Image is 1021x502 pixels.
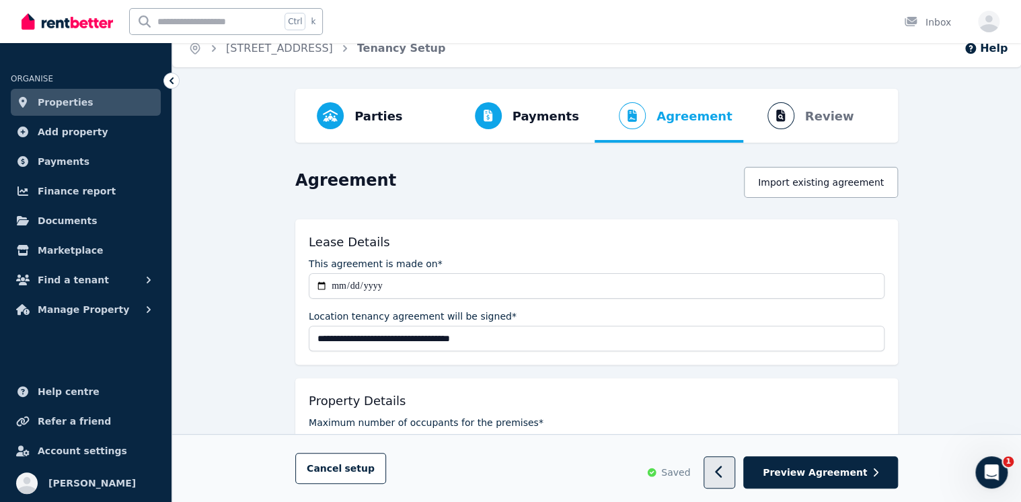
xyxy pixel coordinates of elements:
[38,242,103,258] span: Marketplace
[38,301,129,318] span: Manage Property
[38,384,100,400] span: Help centre
[38,413,111,429] span: Refer a friend
[11,148,161,175] a: Payments
[38,153,89,170] span: Payments
[48,475,136,491] span: [PERSON_NAME]
[964,40,1008,57] button: Help
[285,13,305,30] span: Ctrl
[357,40,446,57] span: Tenancy Setup
[975,456,1008,489] iframe: Intercom live chat
[295,170,396,191] h1: Agreement
[11,237,161,264] a: Marketplace
[38,443,127,459] span: Account settings
[309,310,517,323] label: Location tenancy agreement will be signed*
[311,16,315,27] span: k
[11,408,161,435] a: Refer a friend
[22,11,113,32] img: RentBetter
[661,466,690,479] span: Saved
[354,107,402,126] span: Parties
[344,462,375,475] span: setup
[38,213,98,229] span: Documents
[451,89,590,143] button: Payments
[744,167,898,198] button: Import existing agreement
[307,463,375,474] span: Cancel
[656,107,732,126] span: Agreement
[295,89,898,143] nav: Progress
[595,89,743,143] button: Agreement
[309,233,389,252] h5: Lease Details
[38,272,109,288] span: Find a tenant
[11,178,161,205] a: Finance report
[309,257,443,271] label: This agreement is made on*
[306,89,413,143] button: Parties
[11,89,161,116] a: Properties
[513,107,579,126] span: Payments
[295,453,386,484] button: Cancelsetup
[11,266,161,293] button: Find a tenant
[11,74,53,83] span: ORGANISE
[904,15,951,29] div: Inbox
[38,183,116,199] span: Finance report
[11,207,161,234] a: Documents
[309,416,543,429] label: Maximum number of occupants for the premises*
[172,30,461,67] nav: Breadcrumb
[38,94,93,110] span: Properties
[1003,456,1014,467] span: 1
[38,124,108,140] span: Add property
[11,437,161,464] a: Account settings
[763,466,867,479] span: Preview Agreement
[226,42,333,55] a: [STREET_ADDRESS]
[11,378,161,405] a: Help centre
[309,392,406,410] h5: Property Details
[11,118,161,145] a: Add property
[743,456,898,489] button: Preview Agreement
[11,296,161,323] button: Manage Property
